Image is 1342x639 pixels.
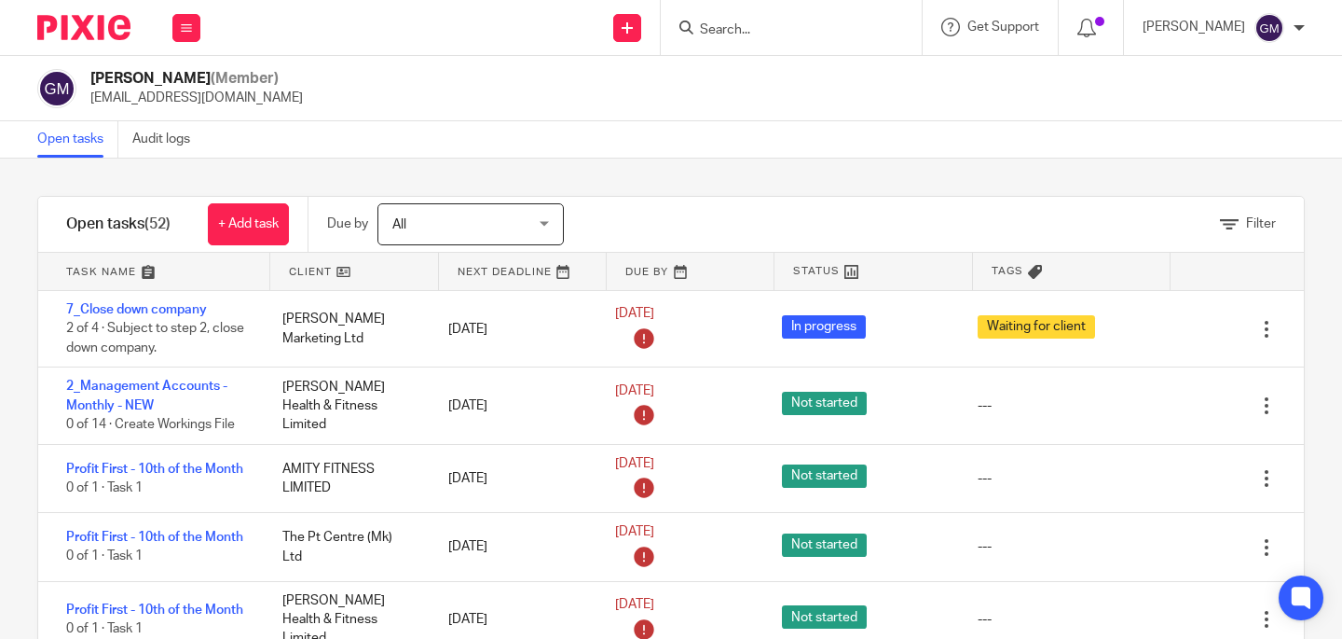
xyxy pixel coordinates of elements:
span: [DATE] [615,457,654,470]
span: Waiting for client [978,315,1095,339]
p: [PERSON_NAME] [1143,18,1245,36]
span: [DATE] [615,384,654,397]
div: [DATE] [430,460,596,497]
a: 2_Management Accounts - Monthly - NEW [66,380,227,411]
span: [DATE] [615,598,654,611]
a: Profit First - 10th of the Month [66,604,243,617]
a: Profit First - 10th of the Month [66,531,243,544]
span: Not started [782,465,867,488]
span: In progress [782,315,866,339]
span: 0 of 1 · Task 1 [66,550,143,563]
a: Profit First - 10th of the Month [66,463,243,476]
img: Pixie [37,15,130,40]
span: 2 of 4 · Subject to step 2, close down company. [66,323,244,355]
p: Due by [327,215,368,233]
div: [PERSON_NAME] Marketing Ltd [264,300,431,357]
div: The Pt Centre (Mk) Ltd [264,519,431,576]
h2: [PERSON_NAME] [90,69,303,89]
span: Get Support [967,21,1039,34]
div: [DATE] [430,601,596,638]
span: (Member) [211,71,279,86]
a: 7_Close down company [66,303,207,316]
span: 0 of 14 · Create Workings File [66,418,235,431]
div: [PERSON_NAME] Health & Fitness Limited [264,368,431,444]
div: --- [978,537,992,556]
p: [EMAIL_ADDRESS][DOMAIN_NAME] [90,89,303,107]
img: svg%3E [37,69,76,108]
span: Status [793,263,840,279]
span: Not started [782,392,867,415]
div: [DATE] [430,387,596,424]
span: Not started [782,534,867,557]
a: Open tasks [37,121,118,158]
div: --- [978,610,992,629]
input: Search [698,22,866,39]
span: Tags [992,263,1023,279]
span: 0 of 1 · Task 1 [66,622,143,635]
a: + Add task [208,203,289,245]
span: 0 of 1 · Task 1 [66,481,143,494]
div: --- [978,469,992,488]
h1: Open tasks [66,215,171,234]
span: [DATE] [615,526,654,539]
span: (52) [144,216,171,231]
img: svg%3E [1254,13,1284,43]
a: Audit logs [132,121,204,158]
span: Not started [782,605,867,629]
div: [DATE] [430,311,596,348]
span: [DATE] [615,308,654,321]
span: All [392,218,406,231]
div: AMITY FITNESS LIMITED [264,451,431,507]
div: --- [978,396,992,415]
div: [DATE] [430,528,596,565]
span: Filter [1246,217,1276,230]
